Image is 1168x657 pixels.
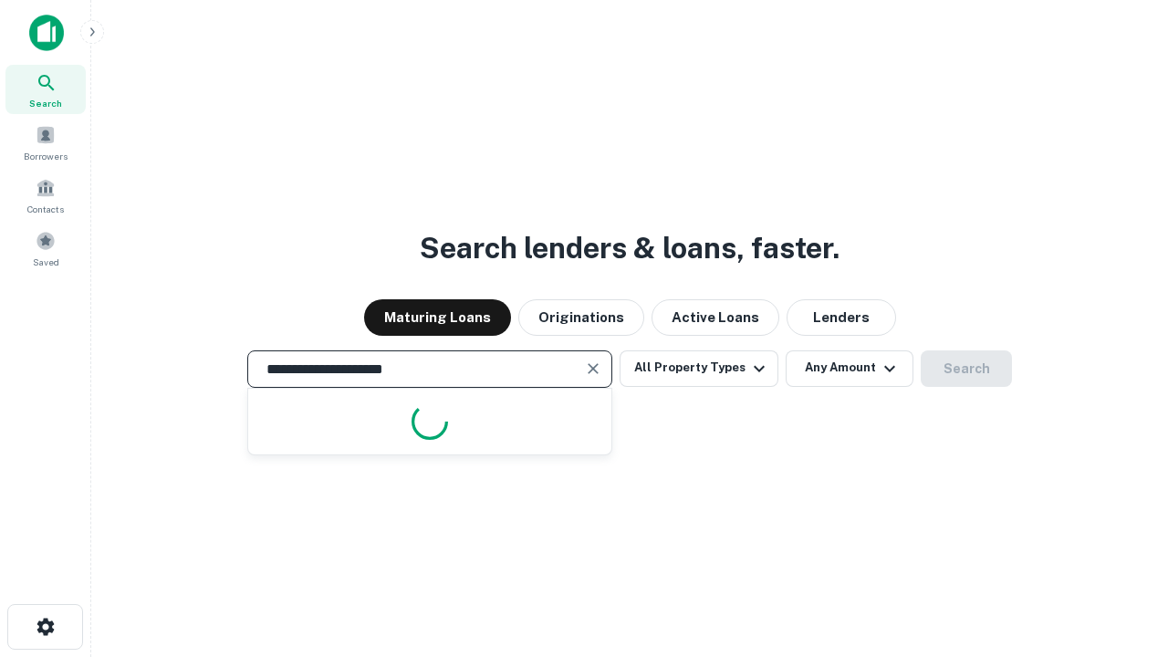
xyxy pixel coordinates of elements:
[652,299,779,336] button: Active Loans
[580,356,606,381] button: Clear
[787,299,896,336] button: Lenders
[5,118,86,167] a: Borrowers
[33,255,59,269] span: Saved
[786,350,913,387] button: Any Amount
[5,224,86,273] a: Saved
[620,350,778,387] button: All Property Types
[420,226,839,270] h3: Search lenders & loans, faster.
[5,65,86,114] a: Search
[29,96,62,110] span: Search
[29,15,64,51] img: capitalize-icon.png
[1077,511,1168,599] iframe: Chat Widget
[27,202,64,216] span: Contacts
[518,299,644,336] button: Originations
[24,149,68,163] span: Borrowers
[364,299,511,336] button: Maturing Loans
[5,171,86,220] a: Contacts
